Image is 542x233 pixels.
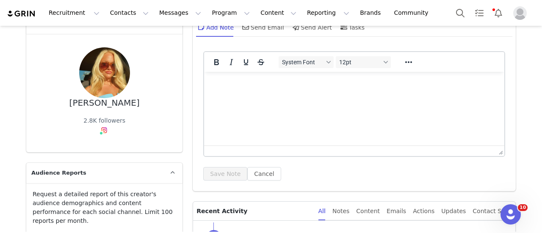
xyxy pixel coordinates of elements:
div: Send Email [241,17,284,37]
div: Emails [387,202,406,221]
img: placeholder-profile.jpg [513,6,527,20]
button: Profile [508,6,535,20]
button: Program [207,3,255,22]
iframe: Intercom live chat [501,204,521,225]
img: instagram.svg [101,127,108,134]
div: Add Note [196,17,234,37]
button: Save Note [203,167,247,181]
div: [PERSON_NAME] [69,98,140,108]
span: 10 [518,204,528,211]
div: Notes [332,202,349,221]
img: 3ed04b8a-4f8c-4ccd-8e5e-210bad3093db.jpg [79,47,130,98]
span: System Font [282,59,324,66]
span: Audience Reports [31,169,86,177]
button: Messages [154,3,206,22]
button: Notifications [489,3,508,22]
button: Cancel [247,167,281,181]
p: Request a detailed report of this creator's audience demographics and content performance for eac... [33,190,176,225]
button: Underline [239,56,253,68]
div: Actions [413,202,434,221]
div: Tasks [339,17,365,37]
img: grin logo [7,10,36,18]
div: Updates [441,202,466,221]
p: Recent Activity [196,202,311,220]
button: Reveal or hide additional toolbar items [401,56,416,68]
iframe: Rich Text Area [204,72,504,145]
button: Font sizes [336,56,391,68]
div: Send Alert [291,17,332,37]
span: 12pt [339,59,381,66]
div: Content [356,202,380,221]
button: Italic [224,56,238,68]
button: Reporting [302,3,354,22]
button: Bold [209,56,224,68]
div: Contact Sync [473,202,512,221]
a: Brands [355,3,388,22]
button: Recruitment [44,3,105,22]
button: Content [255,3,301,22]
div: Press the Up and Down arrow keys to resize the editor. [495,146,504,156]
div: All [318,202,326,221]
button: Search [451,3,470,22]
button: Fonts [279,56,334,68]
button: Strikethrough [254,56,268,68]
div: 2.8K followers [83,116,125,125]
a: Community [389,3,437,22]
button: Contacts [105,3,154,22]
a: Tasks [470,3,489,22]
